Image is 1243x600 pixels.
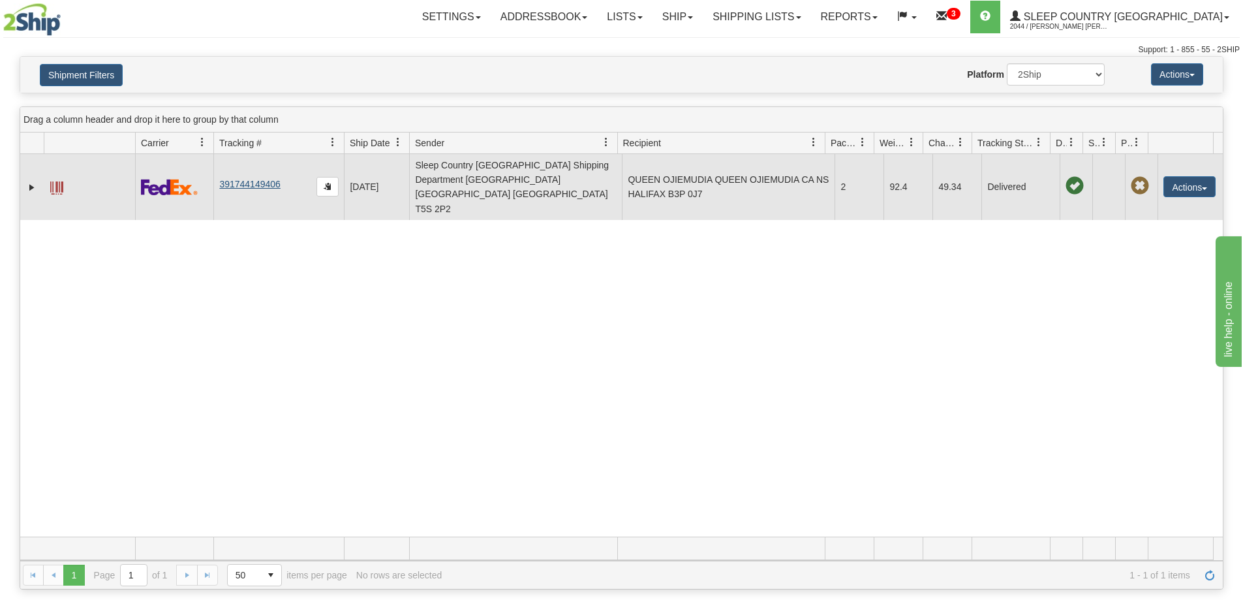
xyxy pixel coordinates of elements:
a: 391744149406 [219,179,280,189]
a: Ship Date filter column settings [387,131,409,153]
a: Weight filter column settings [900,131,923,153]
td: 49.34 [932,154,981,220]
a: Tracking Status filter column settings [1028,131,1050,153]
span: Weight [880,136,907,150]
span: select [260,565,281,586]
a: Sleep Country [GEOGRAPHIC_DATA] 2044 / [PERSON_NAME] [PERSON_NAME] [1000,1,1239,33]
img: logo2044.jpg [3,3,61,36]
span: Tracking Status [977,136,1034,150]
a: Shipping lists [703,1,810,33]
a: Tracking # filter column settings [322,131,344,153]
span: Ship Date [350,136,390,150]
span: Sender [415,136,444,150]
span: Packages [831,136,858,150]
button: Actions [1163,176,1216,197]
input: Page 1 [121,565,147,586]
img: 2 - FedEx Express® [141,179,198,195]
span: Pickup Not Assigned [1131,177,1149,195]
label: Platform [967,68,1004,81]
td: 92.4 [883,154,932,220]
a: Delivery Status filter column settings [1060,131,1082,153]
a: 3 [927,1,970,33]
span: Sleep Country [GEOGRAPHIC_DATA] [1020,11,1223,22]
td: [DATE] [344,154,409,220]
div: grid grouping header [20,107,1223,133]
span: items per page [227,564,347,586]
td: 2 [835,154,883,220]
span: 50 [236,569,253,582]
a: Recipient filter column settings [803,131,825,153]
div: No rows are selected [356,570,442,580]
span: 2044 / [PERSON_NAME] [PERSON_NAME] [1010,20,1108,33]
a: Refresh [1199,565,1220,586]
a: Addressbook [491,1,598,33]
span: 1 - 1 of 1 items [451,570,1190,580]
a: Packages filter column settings [852,131,874,153]
span: Charge [928,136,956,150]
a: Sender filter column settings [595,131,617,153]
span: Delivery Status [1056,136,1067,150]
span: Tracking # [219,136,262,150]
a: Reports [811,1,887,33]
a: Expand [25,181,38,194]
span: Page 1 [63,565,84,586]
td: Sleep Country [GEOGRAPHIC_DATA] Shipping Department [GEOGRAPHIC_DATA] [GEOGRAPHIC_DATA] [GEOGRAPH... [409,154,622,220]
div: Support: 1 - 855 - 55 - 2SHIP [3,44,1240,55]
a: Pickup Status filter column settings [1126,131,1148,153]
a: Settings [412,1,491,33]
a: Lists [597,1,652,33]
iframe: chat widget [1213,233,1242,366]
a: Ship [652,1,703,33]
span: Page of 1 [94,564,168,586]
span: Recipient [623,136,661,150]
a: Carrier filter column settings [191,131,213,153]
button: Actions [1151,63,1203,86]
button: Shipment Filters [40,64,123,86]
td: QUEEN OJIEMUDIA QUEEN OJIEMUDIA CA NS HALIFAX B3P 0J7 [622,154,835,220]
a: Charge filter column settings [949,131,972,153]
td: Delivered [981,154,1060,220]
a: Label [50,176,63,197]
span: Shipment Issues [1088,136,1099,150]
span: Page sizes drop down [227,564,282,586]
div: live help - online [10,8,121,24]
button: Copy to clipboard [316,177,339,197]
a: Shipment Issues filter column settings [1093,131,1115,153]
span: On time [1066,177,1084,195]
span: Pickup Status [1121,136,1132,150]
sup: 3 [947,8,960,20]
span: Carrier [141,136,169,150]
